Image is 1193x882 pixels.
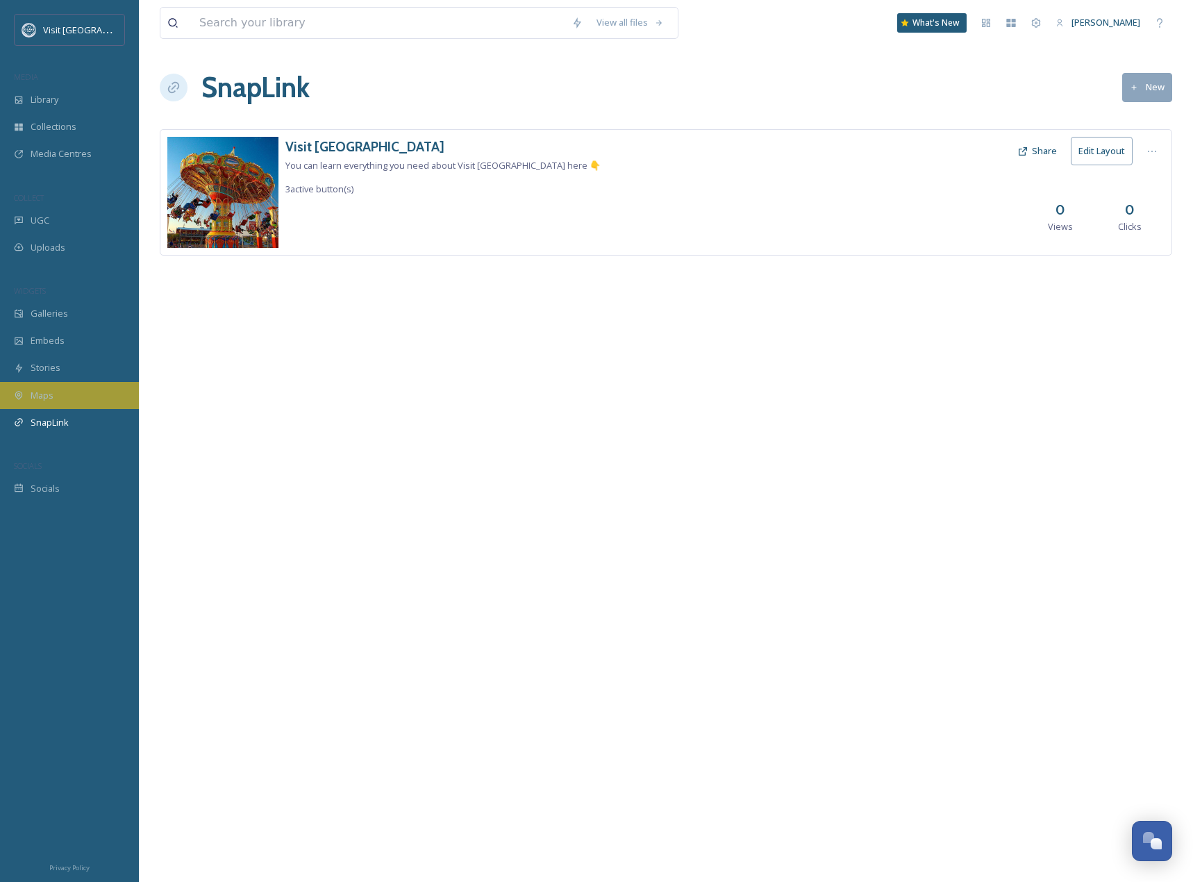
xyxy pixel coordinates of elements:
[1071,137,1140,165] a: Edit Layout
[1125,200,1135,220] h3: 0
[49,863,90,872] span: Privacy Policy
[31,361,60,374] span: Stories
[31,482,60,495] span: Socials
[285,159,601,172] span: You can learn everything you need about Visit [GEOGRAPHIC_DATA] here 👇
[1118,220,1142,233] span: Clicks
[285,137,601,157] a: Visit [GEOGRAPHIC_DATA]
[1071,137,1133,165] button: Edit Layout
[14,460,42,471] span: SOCIALS
[31,93,58,106] span: Library
[590,9,671,36] a: View all files
[31,214,49,227] span: UGC
[31,147,92,160] span: Media Centres
[192,8,565,38] input: Search your library
[31,241,65,254] span: Uploads
[1132,821,1172,861] button: Open Chat
[31,389,53,402] span: Maps
[14,192,44,203] span: COLLECT
[1056,200,1065,220] h3: 0
[43,23,151,36] span: Visit [GEOGRAPHIC_DATA]
[31,334,65,347] span: Embeds
[1049,9,1147,36] a: [PERSON_NAME]
[1010,138,1064,165] button: Share
[167,137,278,248] img: a49aec3f-bfde-4d1e-8cd5-83d101778872.jpg
[1071,16,1140,28] span: [PERSON_NAME]
[22,23,36,37] img: logo.png
[897,13,967,33] a: What's New
[285,183,353,195] span: 3 active button(s)
[31,416,69,429] span: SnapLink
[1048,220,1073,233] span: Views
[201,67,310,108] h1: SnapLink
[14,72,38,82] span: MEDIA
[31,307,68,320] span: Galleries
[1122,73,1172,101] button: New
[49,858,90,875] a: Privacy Policy
[14,285,46,296] span: WIDGETS
[31,120,76,133] span: Collections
